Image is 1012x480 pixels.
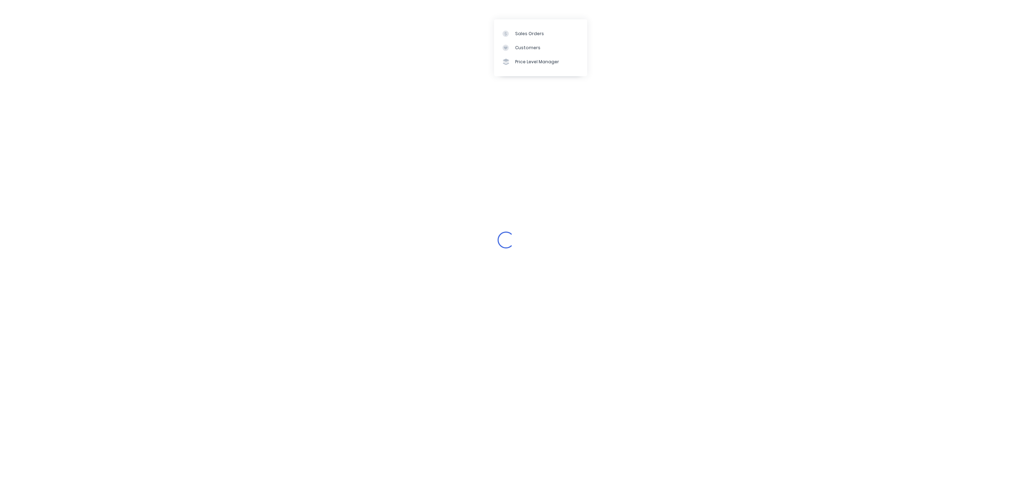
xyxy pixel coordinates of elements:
[494,41,587,55] a: Customers
[515,31,544,37] div: Sales Orders
[494,55,587,69] a: Price Level Manager
[494,26,587,40] a: Sales Orders
[515,59,559,65] div: Price Level Manager
[515,45,540,51] div: Customers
